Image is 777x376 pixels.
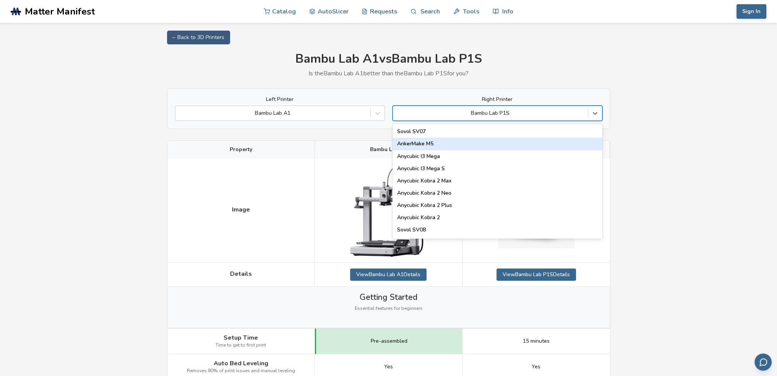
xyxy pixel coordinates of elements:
[350,269,427,281] a: ViewBambu Lab A1Details
[393,150,602,163] div: Anycubic I3 Mega
[736,4,766,19] button: Sign In
[393,125,602,138] div: Sovol SV07
[393,138,602,150] div: AnkerMake M5
[214,360,268,367] span: Auto Bed Leveling
[360,293,417,302] span: Getting Started
[371,338,407,344] span: Pre-assembled
[393,96,602,103] label: Right Printer
[393,163,602,175] div: Anycubic I3 Mega S
[216,343,266,348] span: Time to get to first print
[167,52,610,66] h1: Bambu Lab A1 vs Bambu Lab P1S
[370,146,407,153] span: Bambu Lab A1
[754,353,772,371] button: Send feedback via email
[224,334,258,341] span: Setup Time
[167,70,610,77] p: Is the Bambu Lab A1 better than the Bambu Lab P1S for you?
[355,306,423,311] span: Essential features for beginners
[187,368,295,374] span: Removes 80% of print issues and manual leveling
[230,146,252,153] span: Property
[393,199,602,212] div: Anycubic Kobra 2 Plus
[167,31,230,44] a: ← Back to 3D Printers
[393,236,602,248] div: Creality Hi
[175,96,385,103] label: Left Printer
[496,269,576,281] a: ViewBambu Lab P1SDetails
[532,364,540,370] span: Yes
[230,270,252,277] span: Details
[179,110,181,116] input: Bambu Lab A1
[397,110,398,116] input: Bambu Lab P1SSovol SV07AnkerMake M5Anycubic I3 MegaAnycubic I3 Mega SAnycubic Kobra 2 MaxAnycubic...
[25,6,95,17] span: Matter Manifest
[393,175,602,187] div: Anycubic Kobra 2 Max
[393,212,602,224] div: Anycubic Kobra 2
[384,364,393,370] span: Yes
[393,187,602,199] div: Anycubic Kobra 2 Neo
[523,338,550,344] span: 15 minutes
[350,164,427,256] img: Bambu Lab A1
[232,206,250,213] span: Image
[393,224,602,236] div: Sovol SV08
